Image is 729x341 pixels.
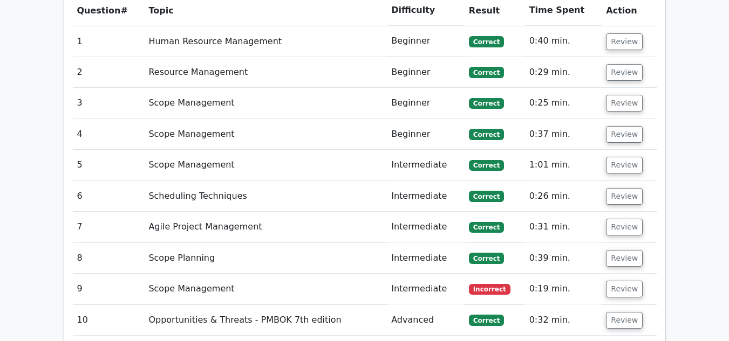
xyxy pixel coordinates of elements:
[469,67,504,78] span: Correct
[387,88,465,119] td: Beginner
[606,64,643,81] button: Review
[144,88,387,119] td: Scope Management
[606,33,643,50] button: Review
[525,305,602,336] td: 0:32 min.
[144,305,387,336] td: Opportunities & Threats - PMBOK 7th edition
[606,95,643,112] button: Review
[73,119,145,150] td: 4
[606,219,643,235] button: Review
[525,243,602,274] td: 0:39 min.
[606,157,643,173] button: Review
[469,253,504,263] span: Correct
[144,212,387,242] td: Agile Project Management
[73,305,145,336] td: 10
[387,26,465,57] td: Beginner
[606,126,643,143] button: Review
[525,150,602,180] td: 1:01 min.
[144,243,387,274] td: Scope Planning
[73,150,145,180] td: 5
[73,274,145,304] td: 9
[469,191,504,201] span: Correct
[606,188,643,205] button: Review
[73,57,145,88] td: 2
[387,181,465,212] td: Intermediate
[469,222,504,233] span: Correct
[144,274,387,304] td: Scope Management
[606,281,643,297] button: Review
[525,119,602,150] td: 0:37 min.
[144,26,387,57] td: Human Resource Management
[525,26,602,57] td: 0:40 min.
[73,26,145,57] td: 1
[525,212,602,242] td: 0:31 min.
[73,88,145,119] td: 3
[525,181,602,212] td: 0:26 min.
[525,57,602,88] td: 0:29 min.
[469,284,510,295] span: Incorrect
[469,98,504,109] span: Correct
[144,150,387,180] td: Scope Management
[387,274,465,304] td: Intermediate
[144,119,387,150] td: Scope Management
[525,88,602,119] td: 0:25 min.
[469,160,504,171] span: Correct
[387,57,465,88] td: Beginner
[144,181,387,212] td: Scheduling Techniques
[387,243,465,274] td: Intermediate
[606,312,643,329] button: Review
[469,129,504,140] span: Correct
[387,212,465,242] td: Intermediate
[606,250,643,267] button: Review
[469,36,504,47] span: Correct
[525,274,602,304] td: 0:19 min.
[387,119,465,150] td: Beginner
[73,243,145,274] td: 8
[73,212,145,242] td: 7
[144,57,387,88] td: Resource Management
[387,150,465,180] td: Intermediate
[387,305,465,336] td: Advanced
[73,181,145,212] td: 6
[77,5,121,16] span: Question
[469,315,504,325] span: Correct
